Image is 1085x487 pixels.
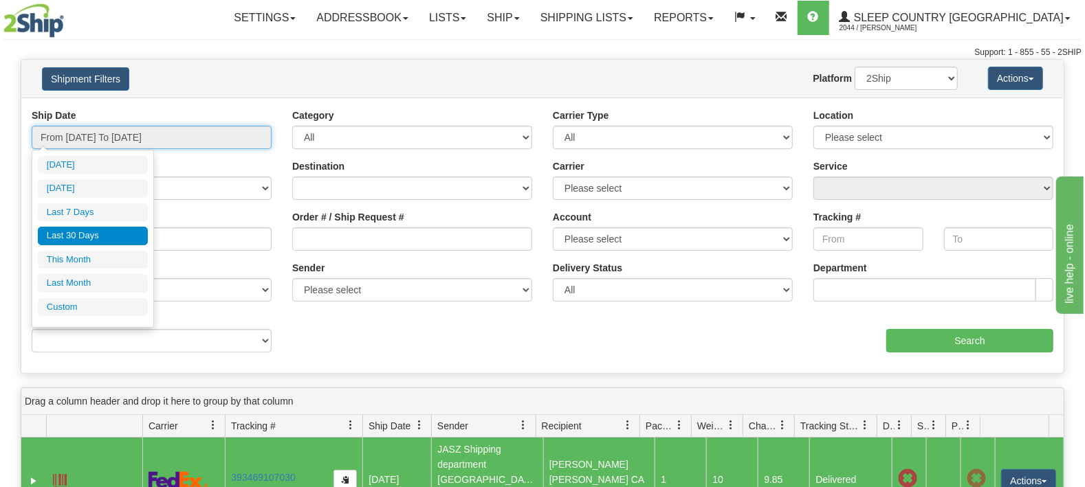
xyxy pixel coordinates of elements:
span: Sender [437,419,468,433]
label: Order # / Ship Request # [292,210,404,224]
button: Shipment Filters [42,67,129,91]
span: Sleep Country [GEOGRAPHIC_DATA] [851,12,1064,23]
label: Sender [292,261,325,275]
span: Tracking Status [800,419,860,433]
input: Search [886,329,1053,352]
span: Recipient [542,419,582,433]
li: [DATE] [38,179,148,198]
a: Recipient filter column settings [616,414,639,437]
span: Carrier [149,419,178,433]
label: Carrier Type [553,109,609,122]
label: Location [813,109,853,122]
div: live help - online [10,8,127,25]
span: Weight [697,419,726,433]
label: Delivery Status [553,261,622,275]
a: Sleep Country [GEOGRAPHIC_DATA] 2044 / [PERSON_NAME] [829,1,1081,35]
input: To [944,227,1054,251]
a: Charge filter column settings [771,414,794,437]
a: Tracking Status filter column settings [853,414,877,437]
li: This Month [38,251,148,269]
span: Packages [646,419,675,433]
a: Addressbook [306,1,419,35]
li: Last Month [38,274,148,293]
span: Delivery Status [883,419,895,433]
iframe: chat widget [1053,173,1084,313]
a: Tracking # filter column settings [339,414,362,437]
span: Tracking # [231,419,276,433]
span: 2044 / [PERSON_NAME] [840,21,943,35]
a: 393469107030 [231,472,295,483]
a: Ship [476,1,529,35]
label: Account [553,210,591,224]
label: Tracking # [813,210,861,224]
label: Carrier [553,159,584,173]
img: logo2044.jpg [3,3,64,38]
label: Destination [292,159,344,173]
a: Carrier filter column settings [201,414,225,437]
span: Pickup Status [952,419,963,433]
a: Settings [223,1,306,35]
span: Shipment Issues [917,419,929,433]
div: Support: 1 - 855 - 55 - 2SHIP [3,47,1082,58]
a: Weight filter column settings [719,414,743,437]
label: Category [292,109,334,122]
label: Service [813,159,848,173]
li: Custom [38,298,148,317]
span: Charge [749,419,778,433]
a: Lists [419,1,476,35]
a: Delivery Status filter column settings [888,414,911,437]
li: Last 30 Days [38,227,148,245]
a: Pickup Status filter column settings [956,414,980,437]
li: Last 7 Days [38,203,148,222]
span: Ship Date [369,419,410,433]
a: Shipment Issues filter column settings [922,414,945,437]
label: Department [813,261,867,275]
label: Platform [813,71,852,85]
input: From [813,227,923,251]
a: Ship Date filter column settings [408,414,431,437]
li: [DATE] [38,156,148,174]
a: Sender filter column settings [512,414,536,437]
button: Actions [988,67,1043,90]
label: Ship Date [32,109,76,122]
a: Packages filter column settings [668,414,691,437]
a: Shipping lists [530,1,644,35]
a: Reports [644,1,724,35]
div: grid grouping header [21,388,1064,415]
